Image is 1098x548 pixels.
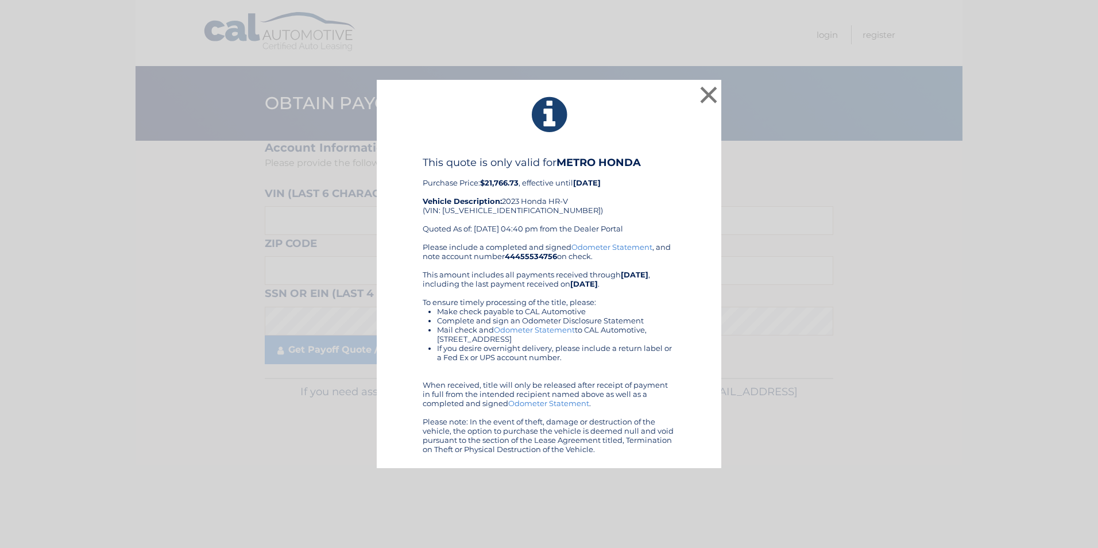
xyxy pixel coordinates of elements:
li: Complete and sign an Odometer Disclosure Statement [437,316,675,325]
div: Purchase Price: , effective until 2023 Honda HR-V (VIN: [US_VEHICLE_IDENTIFICATION_NUMBER]) Quote... [423,156,675,242]
li: Mail check and to CAL Automotive, [STREET_ADDRESS] [437,325,675,344]
b: METRO HONDA [556,156,641,169]
li: Make check payable to CAL Automotive [437,307,675,316]
div: Please include a completed and signed , and note account number on check. This amount includes al... [423,242,675,454]
b: [DATE] [573,178,601,187]
a: Odometer Statement [571,242,652,252]
li: If you desire overnight delivery, please include a return label or a Fed Ex or UPS account number. [437,344,675,362]
b: $21,766.73 [480,178,519,187]
b: 44455534756 [505,252,557,261]
a: Odometer Statement [508,399,589,408]
button: × [697,83,720,106]
a: Odometer Statement [494,325,575,334]
h4: This quote is only valid for [423,156,675,169]
strong: Vehicle Description: [423,196,502,206]
b: [DATE] [621,270,648,279]
b: [DATE] [570,279,598,288]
